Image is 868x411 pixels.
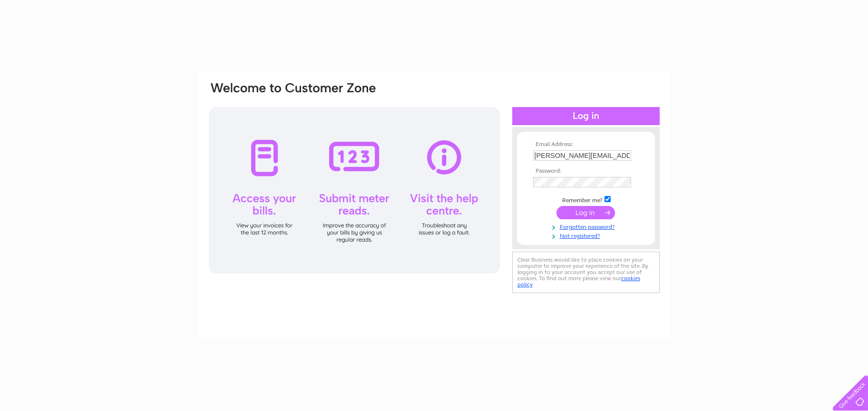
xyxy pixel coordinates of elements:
[531,195,641,204] td: Remember me?
[533,231,641,240] a: Not registered?
[533,222,641,231] a: Forgotten password?
[531,141,641,148] th: Email Address:
[556,206,615,219] input: Submit
[512,252,660,293] div: Clear Business would like to place cookies on your computer to improve your experience of the sit...
[531,168,641,175] th: Password:
[517,275,640,288] a: cookies policy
